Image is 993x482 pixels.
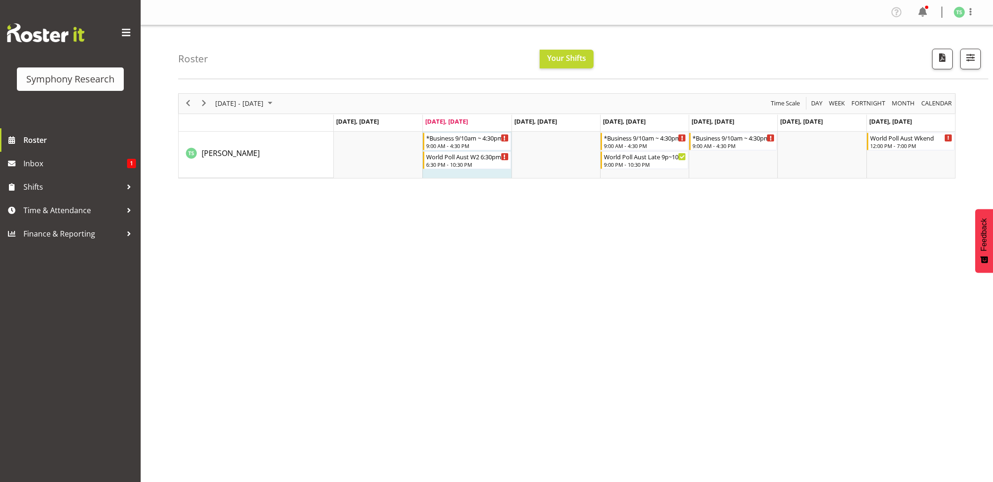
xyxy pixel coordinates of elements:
[214,97,277,109] button: August 2025
[810,97,823,109] span: Day
[425,117,468,126] span: [DATE], [DATE]
[891,97,916,109] span: Month
[980,218,988,251] span: Feedback
[179,132,334,178] td: Tanya Stebbing resource
[196,94,212,113] div: next period
[954,7,965,18] img: tanya-stebbing1954.jpg
[178,53,208,64] h4: Roster
[426,161,508,168] div: 6:30 PM - 10:30 PM
[23,156,127,171] span: Inbox
[604,142,686,149] div: 9:00 AM - 4:30 PM
[514,117,557,126] span: [DATE], [DATE]
[214,97,264,109] span: [DATE] - [DATE]
[869,117,912,126] span: [DATE], [DATE]
[770,97,801,109] span: Time Scale
[828,97,846,109] span: Week
[920,97,954,109] button: Month
[202,148,260,158] span: [PERSON_NAME]
[604,161,686,168] div: 9:00 PM - 10:30 PM
[26,72,114,86] div: Symphony Research
[198,97,211,109] button: Next
[920,97,953,109] span: calendar
[601,151,688,169] div: Tanya Stebbing"s event - World Poll Aust Late 9p~10:30p Begin From Thursday, August 21, 2025 at 9...
[692,133,775,142] div: *Business 9/10am ~ 4:30pm
[426,133,508,142] div: *Business 9/10am ~ 4:30pm
[604,133,686,142] div: *Business 9/10am ~ 4:30pm
[604,152,686,161] div: World Poll Aust Late 9p~10:30p
[960,49,981,69] button: Filter Shifts
[890,97,917,109] button: Timeline Month
[336,117,379,126] span: [DATE], [DATE]
[603,117,646,126] span: [DATE], [DATE]
[23,133,136,147] span: Roster
[975,209,993,273] button: Feedback - Show survey
[692,142,775,149] div: 9:00 AM - 4:30 PM
[23,180,122,194] span: Shifts
[182,97,195,109] button: Previous
[180,94,196,113] div: previous period
[540,50,594,68] button: Your Shifts
[547,53,586,63] span: Your Shifts
[850,97,886,109] span: Fortnight
[426,142,508,149] div: 9:00 AM - 4:30 PM
[692,117,734,126] span: [DATE], [DATE]
[870,142,952,149] div: 12:00 PM - 7:00 PM
[769,97,802,109] button: Time Scale
[827,97,847,109] button: Timeline Week
[423,151,511,169] div: Tanya Stebbing"s event - World Poll Aust W2 6:30pm~10:30pm Begin From Tuesday, August 19, 2025 at...
[932,49,953,69] button: Download a PDF of the roster according to the set date range.
[23,227,122,241] span: Finance & Reporting
[780,117,823,126] span: [DATE], [DATE]
[810,97,824,109] button: Timeline Day
[212,94,278,113] div: August 18 - 24, 2025
[867,133,955,150] div: Tanya Stebbing"s event - World Poll Aust Wkend Begin From Sunday, August 24, 2025 at 12:00:00 PM ...
[870,133,952,142] div: World Poll Aust Wkend
[334,132,955,178] table: Timeline Week of August 19, 2025
[202,148,260,159] a: [PERSON_NAME]
[178,93,955,178] div: Timeline Week of August 19, 2025
[7,23,84,42] img: Rosterit website logo
[426,152,508,161] div: World Poll Aust W2 6:30pm~10:30pm
[689,133,777,150] div: Tanya Stebbing"s event - *Business 9/10am ~ 4:30pm Begin From Friday, August 22, 2025 at 9:00:00 ...
[850,97,887,109] button: Fortnight
[23,203,122,217] span: Time & Attendance
[423,133,511,150] div: Tanya Stebbing"s event - *Business 9/10am ~ 4:30pm Begin From Tuesday, August 19, 2025 at 9:00:00...
[127,159,136,168] span: 1
[601,133,688,150] div: Tanya Stebbing"s event - *Business 9/10am ~ 4:30pm Begin From Thursday, August 21, 2025 at 9:00:0...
